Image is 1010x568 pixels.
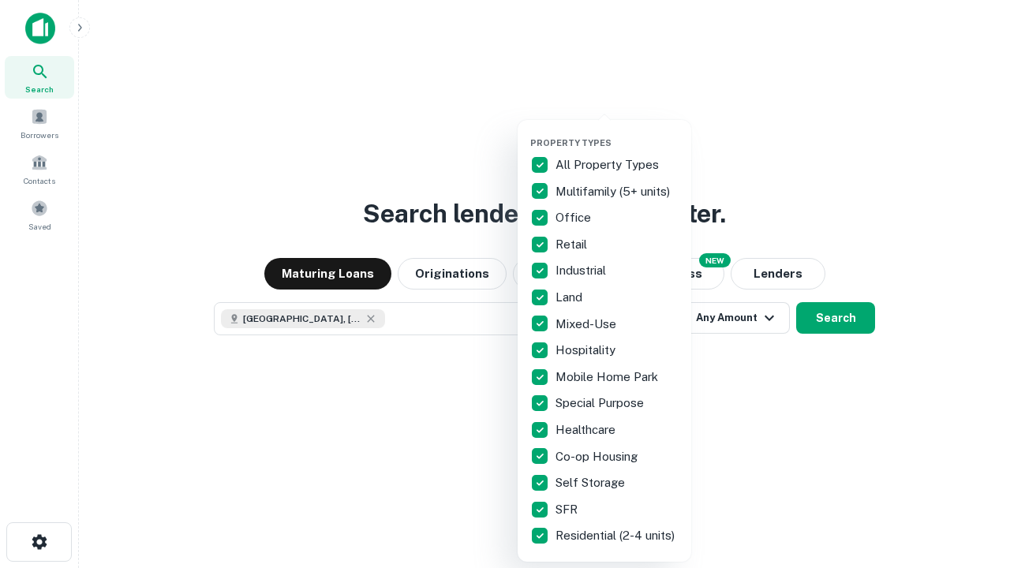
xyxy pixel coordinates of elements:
[555,208,594,227] p: Office
[555,526,678,545] p: Residential (2-4 units)
[530,138,612,148] span: Property Types
[555,155,662,174] p: All Property Types
[555,447,641,466] p: Co-op Housing
[555,420,619,439] p: Healthcare
[931,442,1010,518] iframe: Chat Widget
[555,182,673,201] p: Multifamily (5+ units)
[555,288,585,307] p: Land
[555,315,619,334] p: Mixed-Use
[555,473,628,492] p: Self Storage
[555,261,609,280] p: Industrial
[555,500,581,519] p: SFR
[555,368,661,387] p: Mobile Home Park
[555,235,590,254] p: Retail
[555,341,619,360] p: Hospitality
[555,394,647,413] p: Special Purpose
